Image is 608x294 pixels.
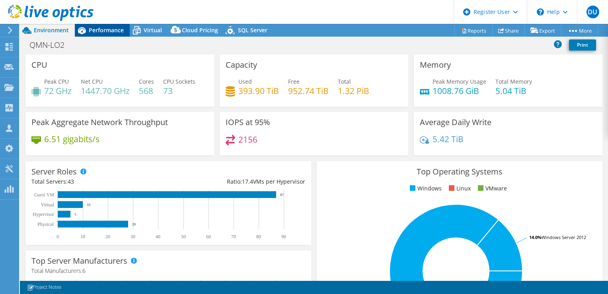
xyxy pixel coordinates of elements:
[31,177,168,186] div: Total Servers:
[89,26,124,34] span: Performance
[495,86,532,95] h4: 5.04 TiB
[280,193,284,197] text: 87
[82,267,86,274] span: 6
[476,184,507,193] li: VMware
[34,192,54,198] text: Guest VM
[139,86,154,95] h4: 568
[454,24,493,37] a: Reports
[492,24,525,37] a: Share
[238,26,267,34] span: SQL Server
[281,234,286,239] text: 90
[433,86,486,95] h4: 1008.76 GiB
[163,78,195,85] span: CPU Sockets
[26,41,77,49] h1: QMN-LO2
[34,26,69,34] span: Environment
[163,86,195,95] h4: 73
[87,203,91,207] text: 10
[226,61,257,69] h3: Capacity
[561,24,598,37] a: More
[33,212,54,217] text: Hypervisor
[81,86,130,95] h4: 1447.70 GHz
[44,135,99,143] h4: 6.51 gigabits/s
[338,86,369,95] h4: 1.32 PiB
[44,78,69,85] span: Peak CPU
[288,86,329,95] h4: 952.74 TiB
[182,26,218,34] span: Cloud Pricing
[31,61,47,69] h3: CPU
[105,234,110,239] text: 20
[433,78,486,85] span: Peak Memory Usage
[132,222,136,226] text: 28
[156,234,160,239] text: 40
[57,234,59,239] text: 0
[144,26,162,34] span: Virtual
[44,86,72,95] h4: 72 GHz
[231,234,236,239] text: 70
[31,257,127,265] h3: Top Server Manufacturers
[408,184,442,193] li: Windows
[168,177,305,186] div: Ratio: VMs per Hypervisor
[569,39,596,51] a: Print
[31,267,305,275] h4: Total Manufacturers:
[41,202,55,208] text: Virtual
[238,78,252,85] span: Used
[206,234,211,239] text: 60
[238,135,257,144] h4: 2156
[31,118,168,127] h3: Peak Aggregate Network Throughput
[139,78,154,85] span: Cores
[131,234,135,239] text: 30
[529,234,542,240] tspan: 14.0%
[433,135,464,143] h4: 5.42 TiB
[242,178,253,185] span: 17.4
[256,234,261,239] text: 80
[495,78,532,85] span: Total Memory
[323,167,596,176] h3: Top Operating Systems
[31,167,77,176] h3: Server Roles
[338,78,351,85] span: Total
[37,221,54,227] text: Physical
[537,8,544,16] svg: \n
[587,6,599,18] span: DU
[542,234,586,240] tspan: Windows Server 2012
[447,184,471,193] li: Linux
[68,178,74,185] span: 43
[80,234,85,239] text: 10
[81,78,103,85] span: Net CPU
[21,282,67,292] a: Project Notes
[226,118,270,127] h3: IOPS at 95%
[420,118,491,127] h3: Average Daily Write
[74,212,76,216] text: 5
[288,78,300,85] span: Free
[420,61,451,69] h3: Memory
[181,234,186,239] text: 50
[524,24,561,37] a: Export
[238,86,279,95] h4: 393.90 TiB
